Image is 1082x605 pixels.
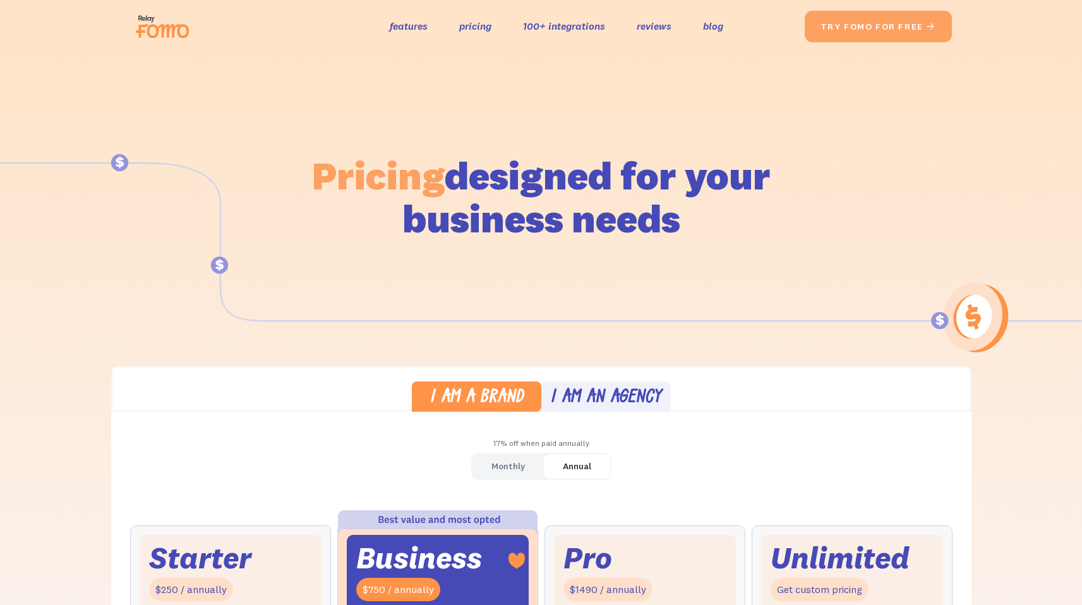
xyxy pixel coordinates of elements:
[523,17,605,35] a: 100+ integrations
[311,154,771,240] h1: designed for your business needs
[703,17,723,35] a: blog
[550,389,661,407] div: I am an agency
[356,544,482,572] div: Business
[563,457,591,476] div: Annual
[149,578,233,601] div: $250 / annually
[563,544,612,572] div: Pro
[149,544,251,572] div: Starter
[356,578,440,601] div: $750 / annually
[491,457,525,476] div: Monthly
[805,11,952,42] a: try fomo for free
[459,17,491,35] a: pricing
[771,578,869,601] div: Get custom pricing
[563,578,652,601] div: $1490 / annually
[390,17,428,35] a: features
[312,151,445,200] span: Pricing
[637,17,671,35] a: reviews
[771,544,910,572] div: Unlimited
[430,389,524,407] div: I am a brand
[926,21,936,32] span: 
[111,434,971,453] div: 17% off when paid annually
